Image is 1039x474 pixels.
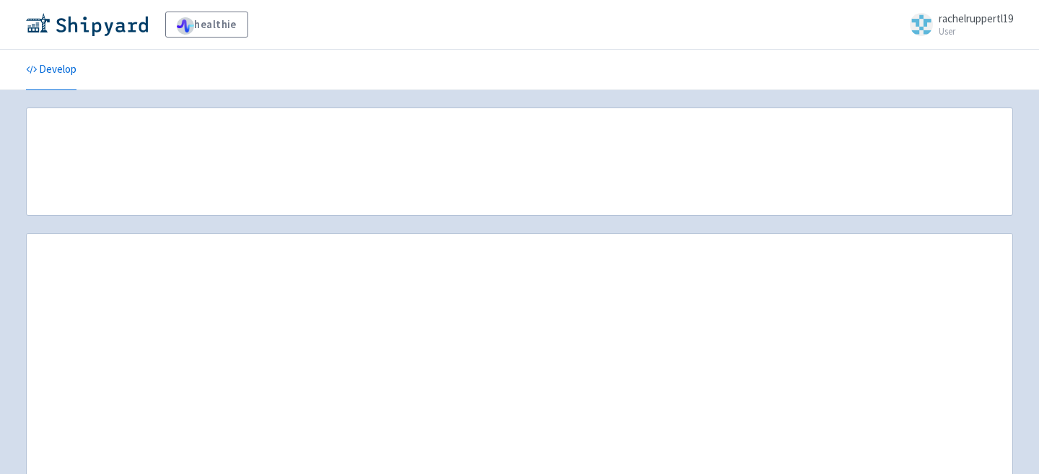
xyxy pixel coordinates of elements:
[939,12,1013,25] span: rachelruppertl19
[26,50,76,90] a: Develop
[26,13,148,36] img: Shipyard logo
[165,12,248,38] a: healthie
[939,27,1013,36] small: User
[901,13,1013,36] a: rachelruppertl19 User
